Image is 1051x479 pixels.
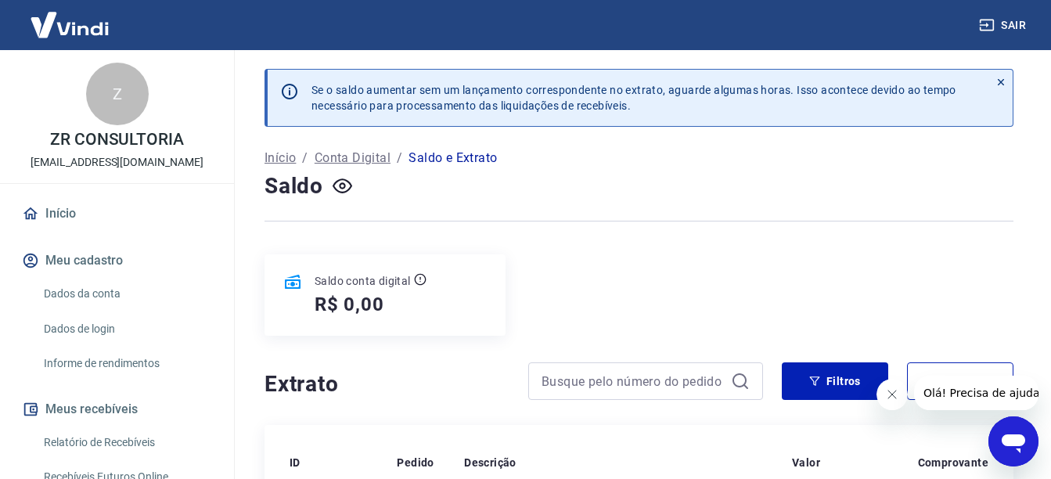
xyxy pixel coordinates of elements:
[290,455,301,470] p: ID
[19,392,215,427] button: Meus recebíveis
[265,369,509,400] h4: Extrato
[397,455,434,470] p: Pedido
[876,379,908,410] iframe: Fechar mensagem
[542,369,725,393] input: Busque pelo número do pedido
[38,427,215,459] a: Relatório de Recebíveis
[782,362,888,400] button: Filtros
[19,1,121,49] img: Vindi
[50,131,184,148] p: ZR CONSULTORIA
[315,149,391,167] a: Conta Digital
[311,82,956,113] p: Se o saldo aumentar sem um lançamento correspondente no extrato, aguarde algumas horas. Isso acon...
[315,292,384,317] h5: R$ 0,00
[9,11,131,23] span: Olá! Precisa de ajuda?
[988,416,1038,466] iframe: Botão para abrir a janela de mensagens
[464,455,517,470] p: Descrição
[397,149,402,167] p: /
[38,278,215,310] a: Dados da conta
[914,376,1038,410] iframe: Mensagem da empresa
[38,348,215,380] a: Informe de rendimentos
[19,196,215,231] a: Início
[86,63,149,125] div: Z
[19,243,215,278] button: Meu cadastro
[907,362,1013,400] button: Exportar
[265,171,323,202] h4: Saldo
[409,149,497,167] p: Saldo e Extrato
[315,273,411,289] p: Saldo conta digital
[38,313,215,345] a: Dados de login
[792,455,820,470] p: Valor
[31,154,203,171] p: [EMAIL_ADDRESS][DOMAIN_NAME]
[302,149,308,167] p: /
[265,149,296,167] a: Início
[918,455,988,470] p: Comprovante
[976,11,1032,40] button: Sair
